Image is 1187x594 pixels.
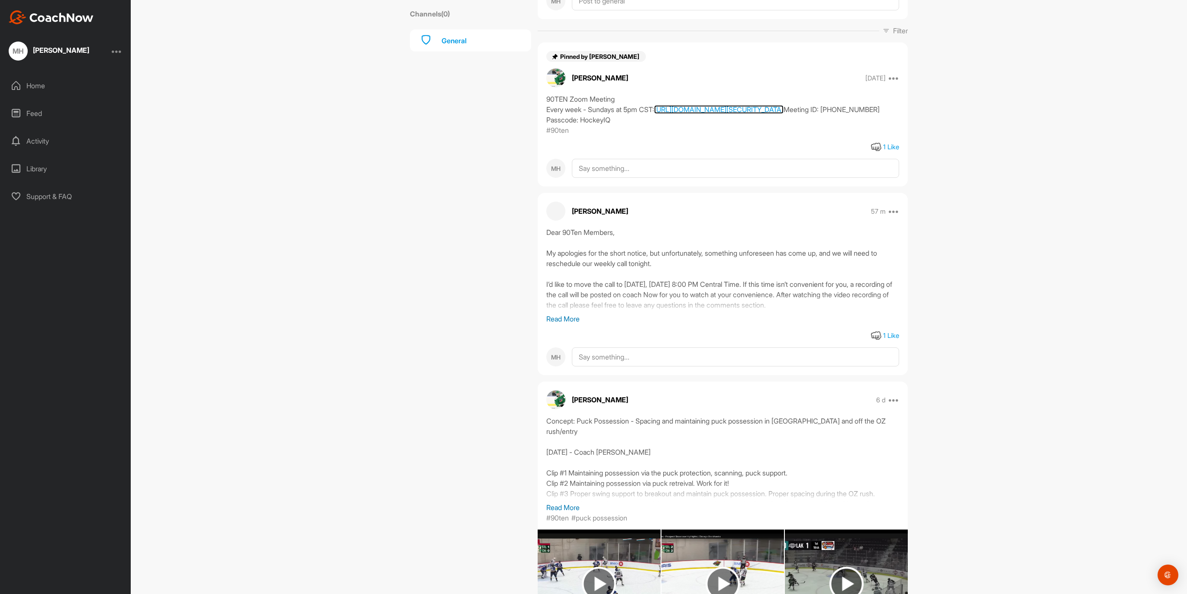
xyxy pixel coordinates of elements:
p: #90ten [546,125,569,135]
p: [DATE] [865,74,886,83]
a: [URL][DOMAIN_NAME][SECURITY_DATA] [654,105,784,114]
p: [PERSON_NAME] [572,395,628,405]
div: Home [5,75,127,96]
label: Channels ( 0 ) [410,9,450,19]
div: Activity [5,130,127,152]
p: #puck possession [571,513,627,523]
div: 1 Like [883,331,899,341]
span: Pinned by [PERSON_NAME] [560,53,641,60]
div: General [442,35,467,46]
div: MH [9,42,28,61]
div: MH [546,159,565,178]
img: CoachNow [9,10,94,24]
p: Filter [893,26,908,36]
img: avatar [546,68,565,87]
p: 57 m [871,207,886,216]
div: Support & FAQ [5,186,127,207]
p: [PERSON_NAME] [572,73,628,83]
div: MH [546,347,565,366]
p: [PERSON_NAME] [572,206,628,216]
div: Dear 90Ten Members, My apologies for the short notice, but unfortunately, something unforeseen ha... [546,227,899,314]
img: avatar [546,390,565,409]
div: [PERSON_NAME] [33,47,89,54]
div: Feed [5,103,127,124]
p: Read More [546,314,899,324]
div: Open Intercom Messenger [1158,565,1178,585]
div: Library [5,158,127,180]
p: Read More [546,502,899,513]
div: 90TEN Zoom Meeting Every week - Sundays at 5pm CST: Meeting ID: [PHONE_NUMBER] Passcode: HockeyIQ [546,94,899,125]
img: pin [552,53,558,60]
p: 6 d [876,396,886,405]
div: Concept: Puck Possession - Spacing and maintaining puck possession in [GEOGRAPHIC_DATA] and off t... [546,416,899,502]
div: 1 Like [883,142,899,152]
p: #90ten [546,513,569,523]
